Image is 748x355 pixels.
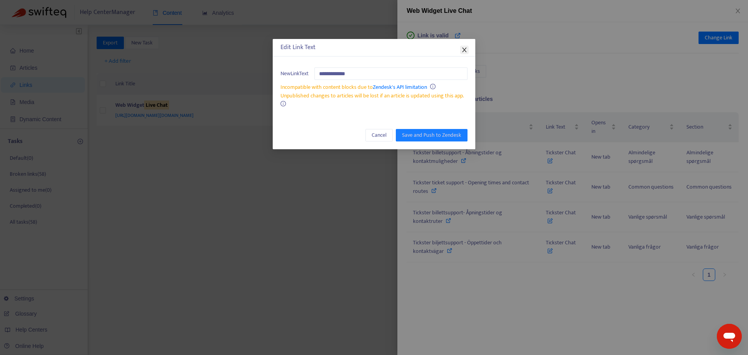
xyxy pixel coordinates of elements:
button: Cancel [365,129,393,141]
span: info-circle [430,84,436,89]
span: Cancel [372,131,386,140]
span: New Link Text [280,69,309,78]
button: Save and Push to Zendesk [396,129,467,141]
span: Unpublished changes to articles will be lost if an article is updated using this app. [280,91,464,100]
span: close [461,47,467,53]
a: Zendesk's API limitation [373,83,427,92]
iframe: Knap til at åbne messaging-vindue [717,324,742,349]
span: info-circle [280,101,286,106]
span: Incompatible with content blocks due to [280,83,427,92]
div: Edit Link Text [280,43,467,52]
button: Close [460,46,469,54]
